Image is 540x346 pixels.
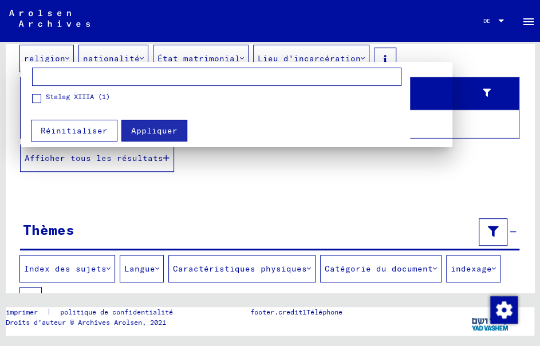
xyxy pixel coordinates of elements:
[46,92,110,101] font: Stalag XIIIA (1)
[490,296,518,324] img: Modifier le consentement
[121,120,187,141] button: Appliquer
[131,125,178,136] font: Appliquer
[41,125,108,136] font: Réinitialiser
[31,120,117,141] button: Réinitialiser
